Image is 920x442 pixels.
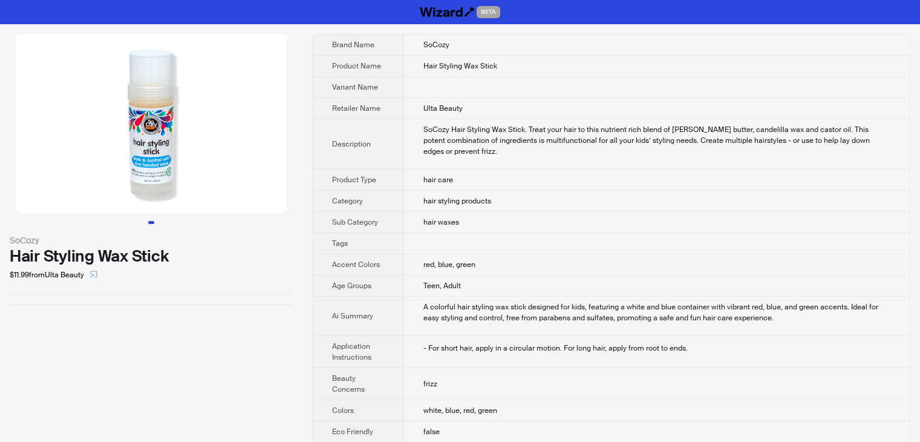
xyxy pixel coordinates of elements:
span: hair styling products [423,196,491,206]
img: Hair Styling Wax Stick image 1 [16,34,287,213]
span: Product Type [332,175,376,185]
div: Hair Styling Wax Stick [10,247,293,265]
span: Tags [332,239,348,248]
span: Hair Styling Wax Stick [423,61,497,71]
span: false [423,427,440,437]
span: Product Name [332,61,381,71]
span: red, blue, green [423,260,475,269]
span: Eco Friendly [332,427,373,437]
span: BETA [477,6,500,18]
span: SoCozy [423,40,449,50]
span: Brand Name [332,40,374,50]
div: SoCozy Hair Styling Wax Stick. Treat your hair to this nutrient rich blend of shea butter, candel... [423,124,890,157]
div: $11.99 from Ulta Beauty [10,265,293,285]
span: Category [332,196,363,206]
div: A colorful hair styling wax stick designed for kids, featuring a white and blue container with vi... [423,302,890,323]
div: - For short hair, apply in a circular motion. For long hair, apply from root to ends. [423,343,890,354]
div: SoCozy [10,234,293,247]
span: Retailer Name [332,104,380,113]
span: hair waxes [423,217,459,227]
span: Application Instructions [332,341,371,362]
button: Go to slide 1 [148,221,154,224]
span: Variant Name [332,82,378,92]
span: Ai Summary [332,311,373,321]
span: Ulta Beauty [423,104,463,113]
span: Colors [332,406,354,415]
span: Beauty Concerns [332,374,365,394]
span: Description [332,139,371,149]
span: Age Groups [332,281,371,291]
span: Sub Category [332,217,378,227]
span: select [90,271,97,278]
span: Accent Colors [332,260,380,269]
span: white, blue, red, green [423,406,497,415]
span: hair care [423,175,453,185]
span: Teen, Adult [423,281,461,291]
span: frizz [423,379,437,389]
